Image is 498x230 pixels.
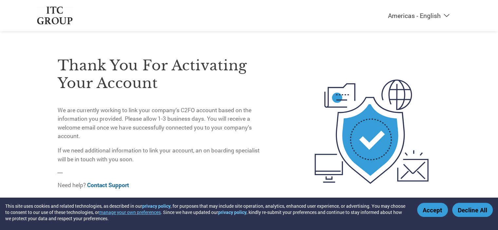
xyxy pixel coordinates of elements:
a: privacy policy [218,209,247,215]
button: Decline All [452,203,493,217]
button: Accept [417,203,448,217]
div: — [58,43,265,195]
h3: Thank you for activating your account [58,57,265,92]
p: We are currently working to link your company’s C2FO account based on the information you provide... [58,106,265,141]
a: Contact Support [87,181,129,189]
a: privacy policy [142,203,171,209]
div: This site uses cookies and related technologies, as described in our , for purposes that may incl... [5,203,408,221]
p: If we need additional information to link your account, an on boarding specialist will be in touc... [58,146,265,164]
img: activated [303,43,440,221]
img: ITC Group [36,7,74,25]
p: Need help? [58,181,265,189]
button: manage your own preferences [99,209,161,215]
